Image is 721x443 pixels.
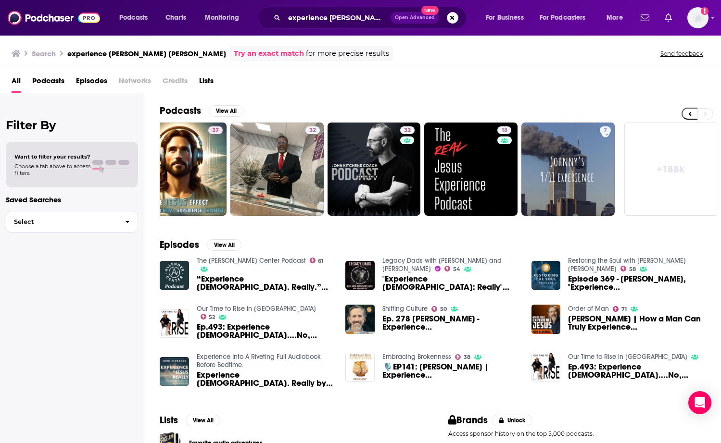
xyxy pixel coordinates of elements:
p: Access sponsor history on the top 5,000 podcasts. [448,430,706,437]
img: "Experience Jesus: Really" with John Eldredge [345,261,375,290]
h2: Lists [160,414,178,426]
a: Show notifications dropdown [637,10,653,26]
button: View All [207,239,241,251]
h2: Podcasts [160,105,201,117]
span: All [12,73,21,93]
span: Podcasts [119,11,148,25]
a: 58 [620,266,636,271]
span: 61 [318,259,323,263]
span: 18 [501,126,507,135]
span: Charts [165,11,186,25]
button: View All [209,105,243,117]
span: Episode 369 - [PERSON_NAME], "Experience [DEMOGRAPHIC_DATA]. Really." [568,275,706,291]
a: PodcastsView All [160,105,243,117]
button: open menu [479,10,536,25]
a: The Allender Center Podcast [197,257,306,265]
span: "Experience [DEMOGRAPHIC_DATA]: Really" with [PERSON_NAME] [382,275,520,291]
h2: Brands [448,414,488,426]
img: Ep.493: Experience Jesus....No, Really with John Eldredge [531,353,561,382]
span: New [421,6,439,15]
button: Select [6,211,138,233]
span: 7 [604,126,607,135]
a: ListsView All [160,414,220,426]
a: 🎙️EP141: John Eldredge | Experience Jesus. Really. [382,363,520,379]
span: For Podcasters [540,11,586,25]
a: 37 [208,126,223,134]
h2: Episodes [160,239,199,251]
span: 37 [212,126,219,135]
span: 38 [464,355,470,359]
a: Experience Into A Riveting Full Audiobook Before Bedtime. [197,353,321,369]
span: 58 [629,267,636,271]
span: Open Advanced [395,15,435,20]
span: 52 [209,315,215,320]
span: Logged in as shcarlos [687,7,708,28]
a: 18 [424,123,518,216]
button: Open AdvancedNew [391,12,439,24]
a: 61 [310,258,324,263]
a: Episode 369 - John Eldredge, "Experience Jesus. Really." [568,275,706,291]
span: For Business [486,11,524,25]
a: 7 [600,126,611,134]
img: Ep. 278 John Eldredge - Experience Jesus. Really. [345,305,375,334]
a: Show notifications dropdown [661,10,676,26]
a: Our Time to Rise in Midlife [568,353,687,361]
a: JOHN ELDREDGE | How a Man Can Truly Experience Jesus [531,305,561,334]
span: for more precise results [306,48,389,59]
a: 32 [230,123,324,216]
span: Ep.493: Experience [DEMOGRAPHIC_DATA]....No, Really with [PERSON_NAME] [568,363,706,379]
h2: Filter By [6,118,138,132]
button: open menu [600,10,635,25]
a: Ep.493: Experience Jesus....No, Really with John Eldredge [568,363,706,379]
img: Episode 369 - John Eldredge, "Experience Jesus. Really." [531,261,561,290]
a: EpisodesView All [160,239,241,251]
a: 32 [400,126,415,134]
a: Ep.493: Experience Jesus....No, Really with John Eldredge [197,323,334,339]
a: Embracing Brokenness [382,353,451,361]
a: Lists [199,73,214,93]
a: Podcasts [32,73,64,93]
span: 50 [440,307,447,311]
span: Ep. 278 [PERSON_NAME] - Experience [DEMOGRAPHIC_DATA]. Really. [382,315,520,331]
a: “Experience Jesus. Really.” with John Eldredge [160,261,189,290]
button: View All [186,415,220,426]
img: Ep.493: Experience Jesus....No, Really with John Eldredge [160,309,189,338]
a: Ep. 278 John Eldredge - Experience Jesus. Really. [382,315,520,331]
a: Legacy Dads with Dave and Dante [382,257,502,273]
a: 50 [431,306,447,312]
a: Experience Jesus. Really by John Eldredge [160,357,189,386]
button: Unlock [492,415,532,426]
a: Order of Man [568,305,609,313]
span: Ep.493: Experience [DEMOGRAPHIC_DATA]....No, Really with [PERSON_NAME] [197,323,334,339]
span: Monitoring [205,11,239,25]
span: [PERSON_NAME] | How a Man Can Truly Experience [DEMOGRAPHIC_DATA] [568,315,706,331]
span: 32 [404,126,411,135]
svg: Add a profile image [701,7,708,15]
a: Our Time to Rise in Midlife [197,305,316,313]
span: Choose a tab above to access filters. [14,163,90,176]
div: Search podcasts, credits, & more... [267,7,476,29]
button: open menu [198,10,252,25]
a: 52 [201,314,215,320]
a: 38 [455,354,470,360]
a: Episodes [76,73,107,93]
a: 32 [328,123,421,216]
a: Experience Jesus. Really by John Eldredge [197,371,334,387]
a: Restoring the Soul with Michael John Cusick [568,257,686,273]
a: 18 [497,126,511,134]
img: 🎙️EP141: John Eldredge | Experience Jesus. Really. [345,353,375,382]
div: Open Intercom Messenger [688,391,711,414]
span: 71 [621,307,627,311]
span: Experience [DEMOGRAPHIC_DATA]. Really by [PERSON_NAME] [197,371,334,387]
img: Podchaser - Follow, Share and Rate Podcasts [8,9,100,27]
input: Search podcasts, credits, & more... [284,10,391,25]
a: “Experience Jesus. Really.” with John Eldredge [197,275,334,291]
